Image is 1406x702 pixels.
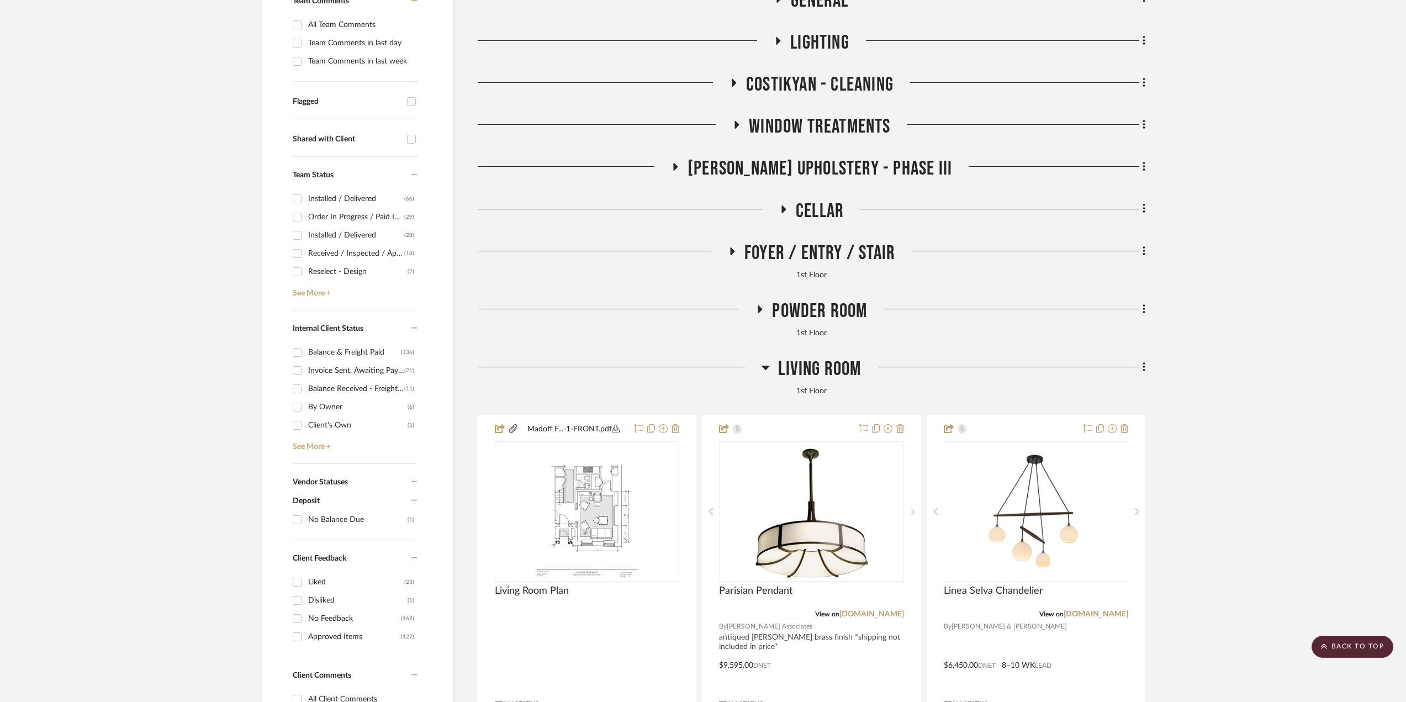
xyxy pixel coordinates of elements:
div: Liked [308,573,404,591]
div: (21) [404,362,414,379]
span: Parisian Pendant [719,585,792,597]
span: Window Treatments [749,115,890,139]
span: Lighting [790,31,849,55]
div: No Feedback [308,610,401,627]
div: Disliked [308,592,408,609]
div: (28) [404,226,414,244]
span: Living Room [778,357,861,381]
span: View on [1039,611,1064,617]
a: [DOMAIN_NAME] [839,610,904,618]
span: Living Room Plan [495,585,569,597]
div: (29) [404,208,414,226]
div: Shared with Client [293,135,401,144]
div: Team Comments in last day [308,34,414,52]
span: [PERSON_NAME] Upholstery - Phase III [688,157,952,181]
div: 1st Floor [478,328,1145,340]
div: Approved Items [308,628,401,646]
span: Linea Selva Chandelier [944,585,1043,597]
a: See More + [290,281,417,298]
div: (1) [408,592,414,609]
span: Deposit [293,497,320,505]
span: Costikyan - Cleaning [746,73,894,97]
div: (136) [401,344,414,361]
span: [PERSON_NAME] Associates [727,621,812,632]
div: (1) [408,416,414,434]
img: Living Room Plan [534,442,641,580]
span: Vendor Statuses [293,478,348,486]
div: (66) [404,190,414,208]
div: Reselect - Design [308,263,408,281]
span: Internal Client Status [293,325,363,332]
scroll-to-top-button: BACK TO TOP [1312,636,1393,658]
div: (127) [401,628,414,646]
div: Received / Inspected / Approved [308,245,404,262]
span: Foyer / Entry / Stair [744,241,895,265]
span: Cellar [796,199,844,223]
span: View on [815,611,839,617]
div: Balance Received - Freight Due [308,380,404,398]
span: Client Comments [293,672,351,679]
div: No Balance Due [308,511,408,529]
img: Linea Selva Chandelier [955,442,1118,580]
span: Team Status [293,171,334,179]
div: (6) [408,398,414,416]
a: See More + [290,434,417,452]
div: (7) [408,263,414,281]
div: 0 [720,442,903,581]
div: Invoice Sent, Awaiting Payment [308,362,404,379]
div: (23) [404,573,414,591]
div: Client's Own [308,416,408,434]
div: By Owner [308,398,408,416]
div: 1st Floor [478,386,1145,398]
div: Installed / Delivered [308,190,404,208]
div: Flagged [293,97,401,107]
span: By [944,621,952,632]
div: Order In Progress / Paid In Full w/ Freight, No Balance due [308,208,404,226]
div: (1) [408,511,414,529]
span: By [719,621,727,632]
div: All Team Comments [308,16,414,34]
span: Powder Room [772,299,867,323]
div: (169) [401,610,414,627]
div: Installed / Delivered [308,226,404,244]
div: 1st Floor [478,270,1145,282]
span: Client Feedback [293,555,346,562]
div: (11) [404,380,414,398]
button: Madoff F...-1-FRONT.pdf [519,423,628,436]
div: (18) [404,245,414,262]
span: [PERSON_NAME] & [PERSON_NAME] [952,621,1067,632]
a: [DOMAIN_NAME] [1064,610,1128,618]
div: Balance & Freight Paid [308,344,401,361]
div: Team Comments in last week [308,52,414,70]
img: Parisian Pendant [748,442,875,580]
